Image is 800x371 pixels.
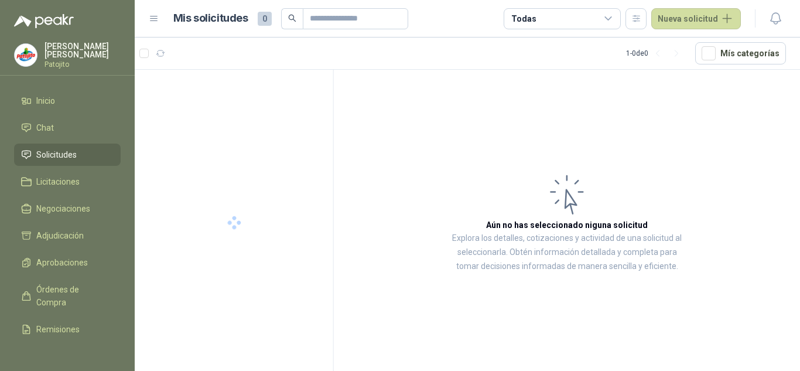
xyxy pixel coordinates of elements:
span: Negociaciones [36,202,90,215]
span: Remisiones [36,323,80,336]
p: Explora los detalles, cotizaciones y actividad de una solicitud al seleccionarla. Obtén informaci... [451,232,683,274]
span: Órdenes de Compra [36,283,110,309]
img: Company Logo [15,44,37,66]
a: Solicitudes [14,144,121,166]
a: Adjudicación [14,224,121,247]
a: Órdenes de Compra [14,278,121,314]
a: Inicio [14,90,121,112]
span: Adjudicación [36,229,84,242]
a: Aprobaciones [14,251,121,274]
span: Inicio [36,94,55,107]
span: Aprobaciones [36,256,88,269]
div: Todas [511,12,536,25]
button: Mís categorías [695,42,786,64]
h3: Aún no has seleccionado niguna solicitud [486,219,648,232]
p: Patojito [45,61,121,68]
span: Solicitudes [36,148,77,161]
p: [PERSON_NAME] [PERSON_NAME] [45,42,121,59]
span: search [288,14,296,22]
span: Licitaciones [36,175,80,188]
a: Licitaciones [14,171,121,193]
img: Logo peakr [14,14,74,28]
span: Chat [36,121,54,134]
h1: Mis solicitudes [173,10,248,27]
button: Nueva solicitud [651,8,741,29]
span: 0 [258,12,272,26]
a: Remisiones [14,318,121,341]
a: Negociaciones [14,198,121,220]
a: Chat [14,117,121,139]
div: 1 - 0 de 0 [626,44,686,63]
